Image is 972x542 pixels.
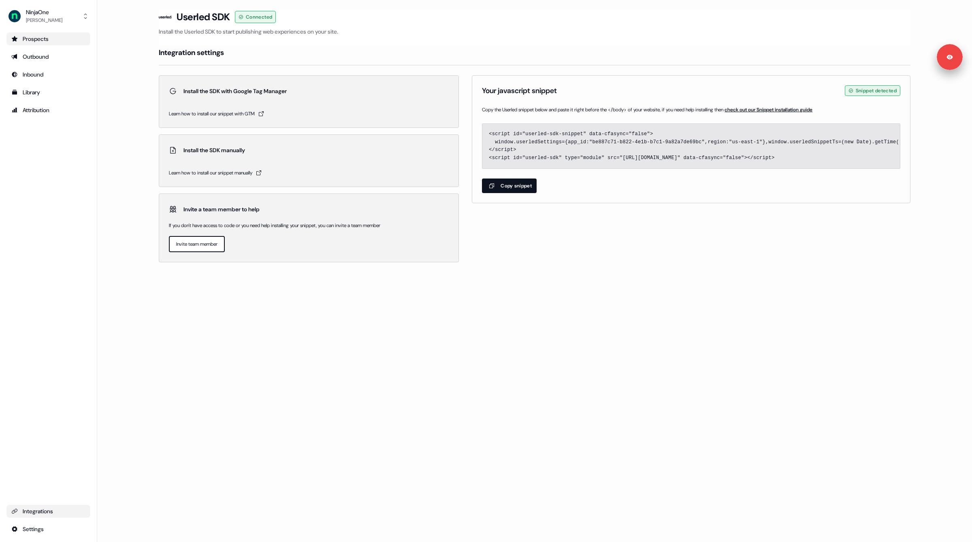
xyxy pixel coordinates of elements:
[6,104,90,117] a: Go to attribution
[169,110,449,118] a: Learn how to install our snippet with GTM
[169,169,252,177] span: Learn how to install our snippet manually
[246,13,273,21] span: Connected
[159,28,910,36] p: Install the Userled SDK to start publishing web experiences on your site.
[11,53,85,61] div: Outbound
[183,87,287,95] p: Install the SDK with Google Tag Manager
[169,110,255,118] span: Learn how to install our snippet with GTM
[169,221,449,230] p: If you don't have access to code or you need help installing your snippet, you can invite a team ...
[11,70,85,79] div: Inbound
[725,106,812,113] a: check out our Snippet installation guide
[6,6,90,26] button: NinjaOne[PERSON_NAME]
[169,169,449,177] a: Learn how to install our snippet manually
[26,16,62,24] div: [PERSON_NAME]
[169,236,225,252] a: Invite team member
[6,68,90,81] a: Go to Inbound
[11,525,85,533] div: Settings
[26,8,62,16] div: NinjaOne
[856,87,897,95] span: Snippet detected
[6,86,90,99] a: Go to templates
[482,106,900,114] span: Copy the Userled snippet below and paste it right before the </body> of your website, if you need...
[11,507,85,515] div: Integrations
[11,88,85,96] div: Library
[159,48,224,57] h4: Integration settings
[183,146,245,154] p: Install the SDK manually
[6,523,90,536] a: Go to integrations
[177,11,230,23] h3: Userled SDK
[183,205,260,213] p: Invite a team member to help
[6,505,90,518] a: Go to integrations
[6,50,90,63] a: Go to outbound experience
[11,35,85,43] div: Prospects
[11,106,85,114] div: Attribution
[482,179,537,193] button: Copy snippet
[482,86,557,96] h1: Your javascript snippet
[6,32,90,45] a: Go to prospects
